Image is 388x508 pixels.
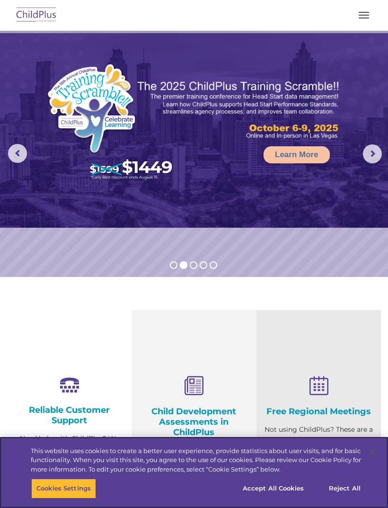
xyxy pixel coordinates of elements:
h4: Reliable Customer Support [14,405,124,426]
div: This website uses cookies to create a better user experience, provide statistics about user visit... [31,446,361,474]
a: Learn More [264,146,330,163]
p: Not using ChildPlus? These are a great opportunity to network and learn from ChildPlus users. Fin... [264,424,374,483]
button: Cookies Settings [31,479,96,499]
button: Accept All Cookies [238,479,309,499]
button: Reject All [315,479,374,499]
h4: Free Regional Meetings [264,406,374,417]
button: Close [362,442,383,463]
h4: Child Development Assessments in ChildPlus [139,406,249,437]
img: ChildPlus by Procare Solutions [14,4,59,27]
